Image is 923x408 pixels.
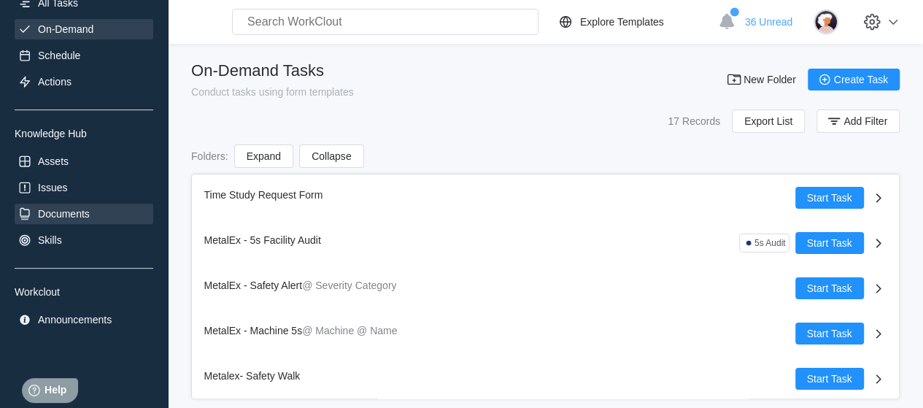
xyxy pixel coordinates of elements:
[732,109,805,133] button: Export List
[754,238,786,248] div: 5s Audit
[15,45,153,66] a: Schedule
[807,238,852,248] span: Start Task
[191,86,354,98] div: Conduct tasks using form templates
[247,151,281,161] span: Expand
[745,16,792,28] span: 36 Unread
[38,50,80,61] div: Schedule
[191,150,228,162] div: Folders :
[717,69,808,91] button: New Folder
[193,175,899,220] a: Time Study Request FormStart Task
[807,193,852,203] span: Start Task
[795,323,864,345] button: Start Task
[15,177,153,198] a: Issues
[302,280,396,291] mark: @ Severity Category
[795,232,864,254] button: Start Task
[15,128,153,139] div: Knowledge Hub
[38,76,72,88] div: Actions
[814,9,838,34] img: user-4.png
[299,145,363,168] button: Collapse
[204,189,323,201] span: Time Study Request Form
[15,151,153,172] a: Assets
[15,72,153,92] a: Actions
[38,182,67,193] div: Issues
[204,234,321,246] span: MetalEx - 5s Facility Audit
[744,74,796,85] span: New Folder
[580,16,664,28] div: Explore Templates
[15,204,153,224] a: Documents
[557,13,711,31] a: Explore Templates
[795,368,864,390] button: Start Task
[204,370,301,382] span: Metalex- Safety Walk
[357,325,397,336] mark: @ Name
[668,115,720,127] div: 17 Records
[38,208,90,220] div: Documents
[232,9,538,35] input: Search WorkClout
[795,277,864,299] button: Start Task
[795,187,864,209] button: Start Task
[15,230,153,250] a: Skills
[808,69,900,91] button: Create Task
[193,220,899,266] a: MetalEx - 5s Facility Audit5s AuditStart Task
[204,280,303,291] span: MetalEx - Safety Alert
[234,145,293,168] button: Expand
[15,19,153,39] a: On-Demand
[834,74,888,85] span: Create Task
[193,311,899,356] a: MetalEx - Machine 5s@ Machine@ NameStart Task
[816,109,900,133] button: Add Filter
[807,374,852,384] span: Start Task
[843,116,887,126] span: Add Filter
[38,314,112,326] div: Announcements
[38,23,93,35] div: On-Demand
[312,151,351,161] span: Collapse
[807,283,852,293] span: Start Task
[204,325,303,336] span: MetalEx - Machine 5s
[15,286,153,298] div: Workclout
[744,116,792,126] span: Export List
[193,266,899,311] a: MetalEx - Safety Alert@ Severity CategoryStart Task
[38,155,69,167] div: Assets
[191,61,354,80] div: On-Demand Tasks
[807,328,852,339] span: Start Task
[302,325,354,336] mark: @ Machine
[193,356,899,401] a: Metalex- Safety WalkStart Task
[15,309,153,330] a: Announcements
[38,234,62,246] div: Skills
